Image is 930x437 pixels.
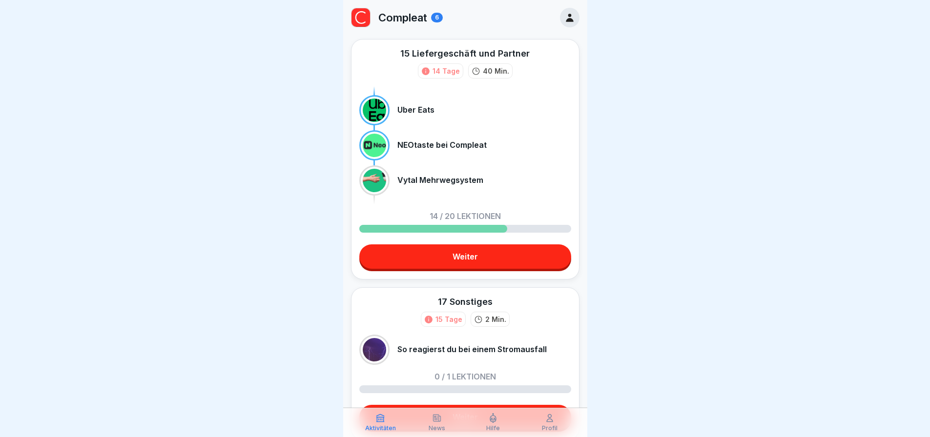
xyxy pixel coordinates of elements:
p: Vytal Mehrwegsystem [397,176,483,185]
p: 0 / 1 Lektionen [434,373,496,380]
p: Hilfe [486,425,500,432]
p: Profil [542,425,558,432]
p: News [429,425,445,432]
a: Weiter [359,405,571,429]
p: 2 Min. [485,314,506,324]
p: NEOtaste bei Compleat [397,140,487,150]
p: Aktivitäten [365,425,396,432]
img: fnstfxcol9jfezdlj3fglbu9.png [351,8,370,27]
p: So reagierst du bei einem Stromausfall [397,345,547,354]
div: 15 Tage [435,314,462,324]
p: 40 Min. [483,66,509,76]
p: Compleat [378,11,427,24]
p: Uber Eats [397,105,434,115]
div: 15 Liefergeschäft und Partner [400,47,530,60]
a: Weiter [359,244,571,269]
div: 14 Tage [433,66,460,76]
div: 6 [431,13,443,22]
div: 17 Sonstiges [438,296,493,308]
p: 14 / 20 Lektionen [430,212,501,220]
